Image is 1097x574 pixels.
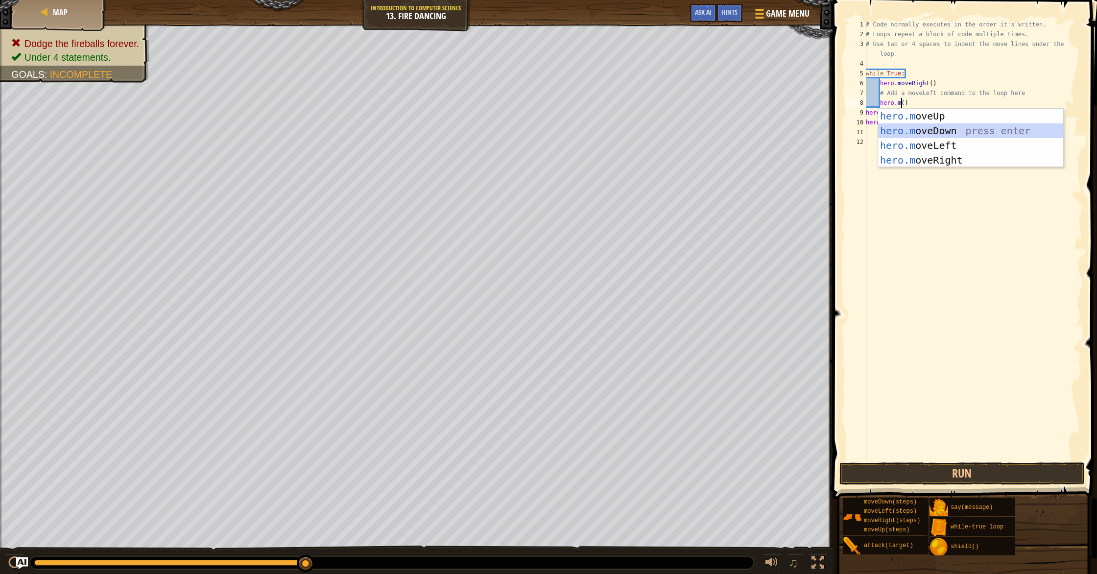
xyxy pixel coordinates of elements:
div: 4 [846,59,866,69]
button: Ask AI [690,4,716,22]
button: Adjust volume [762,554,782,574]
div: 2 [846,29,866,39]
div: 6 [846,78,866,88]
span: moveDown(steps) [864,499,917,505]
span: Game Menu [766,7,810,20]
span: say(message) [951,504,993,511]
span: attack(target) [864,542,913,549]
img: portrait.png [843,537,861,555]
div: 9 [846,108,866,118]
span: Under 4 statements. [24,52,111,63]
span: moveUp(steps) [864,526,910,533]
img: portrait.png [930,538,948,556]
div: 5 [846,69,866,78]
span: Map [53,7,68,18]
button: ♫ [787,554,803,574]
span: Hints [721,7,738,17]
a: Map [50,7,68,18]
li: Dodge the fireballs forever. [11,37,139,50]
span: Ask AI [695,7,712,17]
div: 12 [846,137,866,147]
span: moveLeft(steps) [864,508,917,515]
button: ⌘ + P: Play [5,554,24,574]
span: Incomplete [50,69,112,80]
img: portrait.png [930,499,948,517]
button: Run [839,462,1085,485]
span: moveRight(steps) [864,517,920,524]
span: shield() [951,543,979,550]
button: Game Menu [747,4,815,27]
div: 10 [846,118,866,127]
div: 7 [846,88,866,98]
span: Goals [11,69,45,80]
span: : [45,69,50,80]
li: Under 4 statements. [11,50,139,64]
div: 3 [846,39,866,59]
div: 1 [846,20,866,29]
button: Ask AI [16,557,28,569]
img: portrait.png [930,518,948,537]
span: while-true loop [951,524,1003,530]
span: ♫ [788,555,798,570]
div: 8 [846,98,866,108]
div: 11 [846,127,866,137]
button: Toggle fullscreen [808,554,828,574]
img: portrait.png [843,508,861,526]
span: Dodge the fireballs forever. [24,38,139,49]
